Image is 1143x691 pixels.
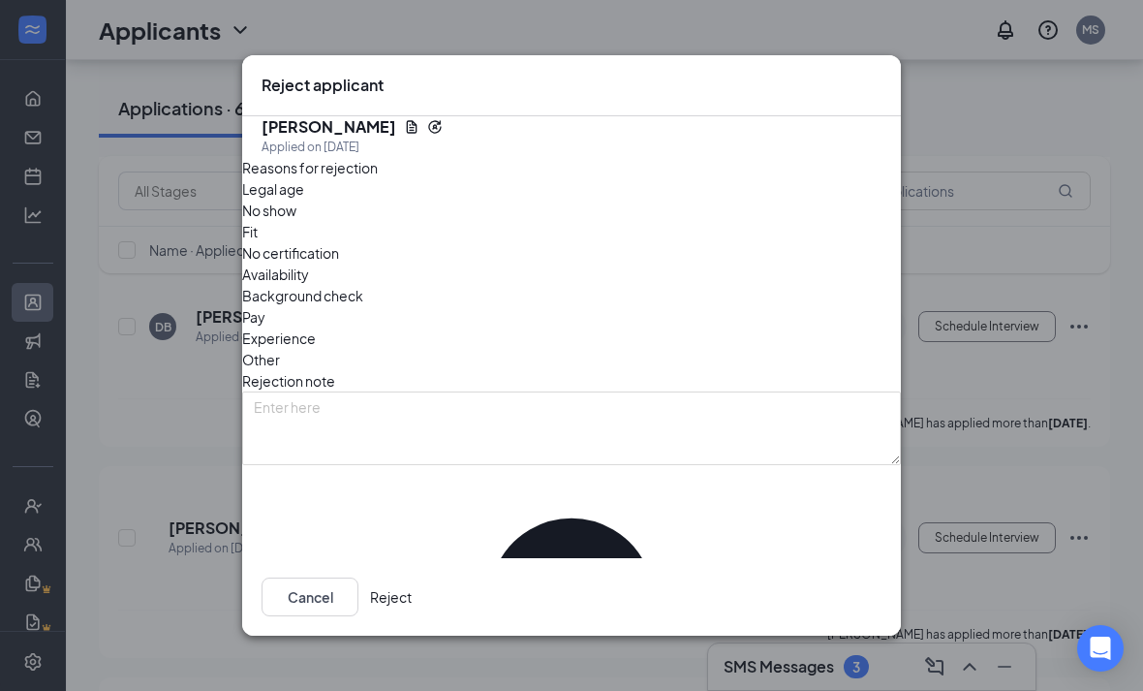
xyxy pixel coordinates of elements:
svg: Reapply [427,119,443,135]
span: Experience [242,328,316,349]
svg: Document [404,119,419,135]
span: Reasons for rejection [242,159,378,176]
span: Background check [242,285,363,306]
span: Rejection note [242,372,335,390]
span: Fit [242,221,258,242]
h5: [PERSON_NAME] [262,116,396,138]
span: Legal age [242,178,304,200]
button: Reject [370,578,412,616]
span: Pay [242,306,265,328]
div: Open Intercom Messenger [1077,625,1124,672]
h3: Reject applicant [262,75,384,96]
span: No certification [242,242,339,264]
div: Applied on [DATE] [262,138,443,157]
span: Availability [242,264,309,285]
button: Cancel [262,578,358,616]
span: No show [242,200,296,221]
span: Other [242,349,280,370]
